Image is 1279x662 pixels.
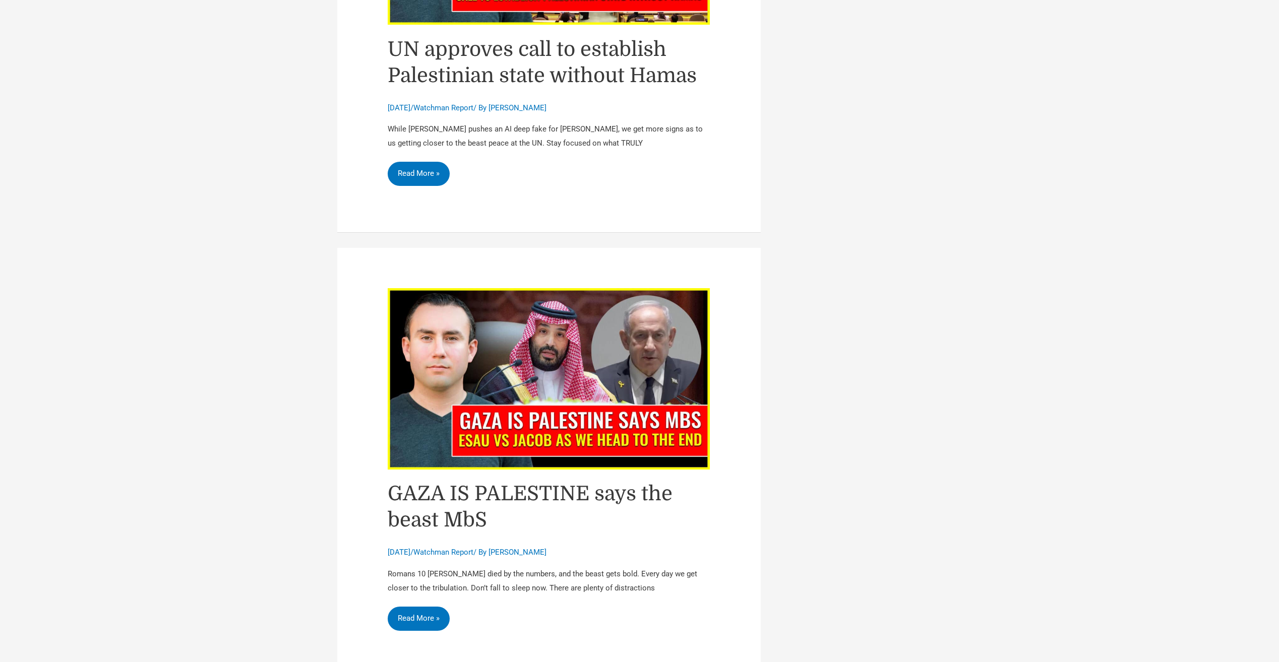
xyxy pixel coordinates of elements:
a: Read More » [388,607,450,631]
a: UN approves call to establish Palestinian state without Hamas [388,38,697,87]
a: Read: GAZA IS PALESTINE says the beast MbS [388,374,710,383]
span: [DATE] [388,103,410,112]
p: Romans 10 [PERSON_NAME] died by the numbers, and the beast gets bold. Every day we get closer to ... [388,567,710,595]
a: Read More » [388,162,450,186]
div: / / By [388,547,710,558]
a: Watchman Report [413,103,473,112]
a: Watchman Report [413,548,473,557]
p: While [PERSON_NAME] pushes an AI deep fake for [PERSON_NAME], we get more signs as to us getting ... [388,122,710,151]
a: [PERSON_NAME] [489,103,546,112]
a: GAZA IS PALESTINE says the beast MbS [388,482,673,532]
span: [DATE] [388,548,410,557]
div: / / By [388,103,710,114]
a: [PERSON_NAME] [489,548,546,557]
